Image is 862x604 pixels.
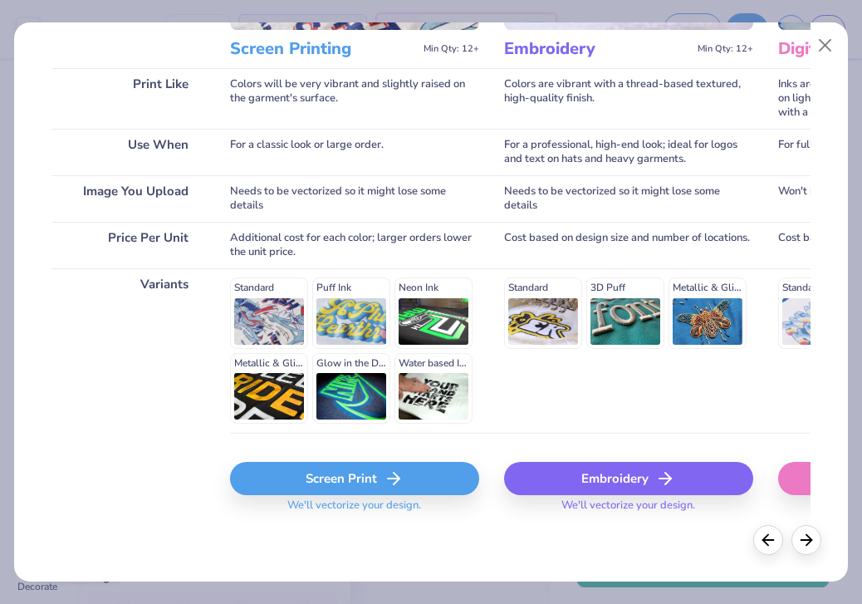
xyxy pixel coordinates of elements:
[230,462,479,495] div: Screen Print
[504,38,691,60] h3: Embroidery
[504,462,753,495] div: Embroidery
[230,68,479,129] div: Colors will be very vibrant and slightly raised on the garment's surface.
[230,175,479,222] div: Needs to be vectorized so it might lose some details
[281,498,428,523] span: We'll vectorize your design.
[810,30,841,61] button: Close
[504,129,753,175] div: For a professional, high-end look; ideal for logos and text on hats and heavy garments.
[504,68,753,129] div: Colors are vibrant with a thread-based textured, high-quality finish.
[230,222,479,268] div: Additional cost for each color; larger orders lower the unit price.
[51,222,205,268] div: Price Per Unit
[555,498,702,523] span: We'll vectorize your design.
[230,129,479,175] div: For a classic look or large order.
[504,175,753,222] div: Needs to be vectorized so it might lose some details
[230,38,417,60] h3: Screen Printing
[698,43,753,55] span: Min Qty: 12+
[504,222,753,268] div: Cost based on design size and number of locations.
[51,175,205,222] div: Image You Upload
[51,268,205,433] div: Variants
[51,129,205,175] div: Use When
[424,43,479,55] span: Min Qty: 12+
[51,68,205,129] div: Print Like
